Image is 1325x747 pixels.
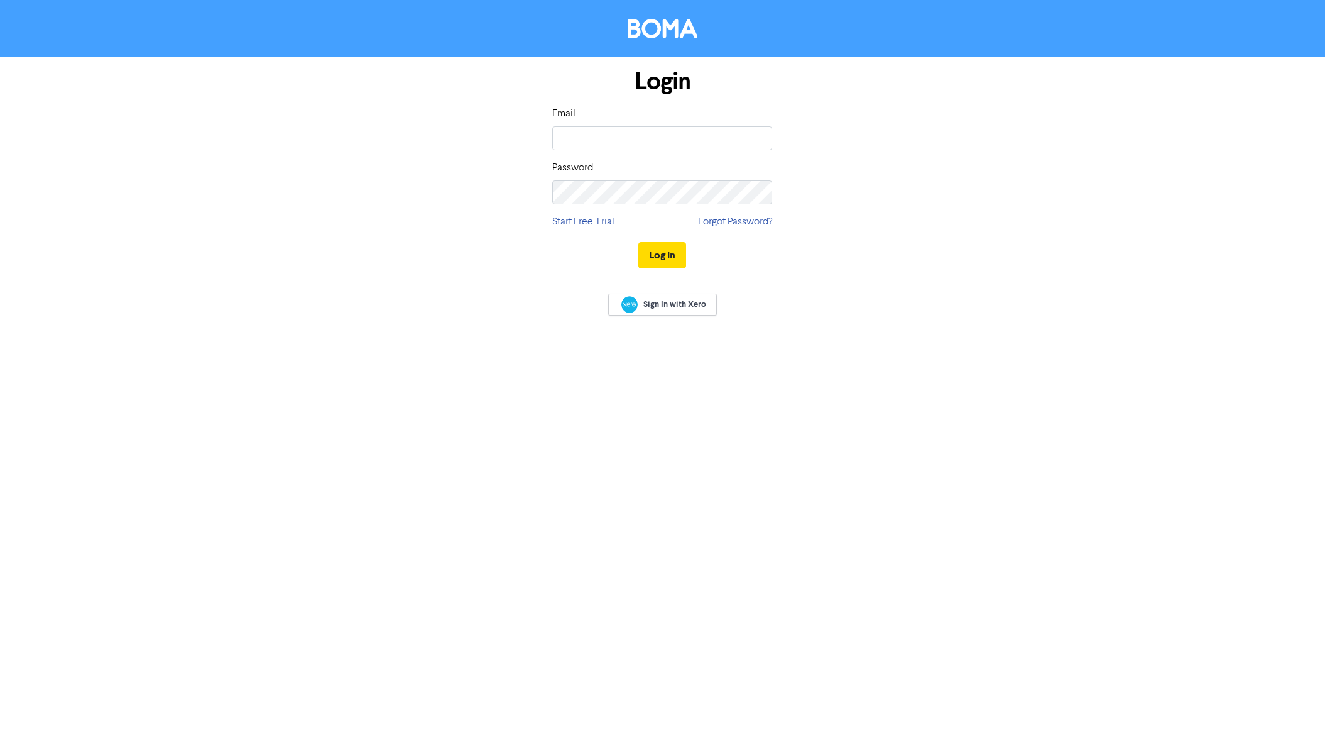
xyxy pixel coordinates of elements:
[638,242,686,268] button: Log In
[628,19,697,38] img: BOMA Logo
[552,67,772,96] h1: Login
[643,299,706,310] span: Sign In with Xero
[1262,687,1325,747] iframe: Chat Widget
[608,294,716,316] a: Sign In with Xero
[621,296,638,313] img: Xero logo
[552,106,575,121] label: Email
[698,214,772,230] a: Forgot Password?
[552,214,614,230] a: Start Free Trial
[552,160,593,175] label: Password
